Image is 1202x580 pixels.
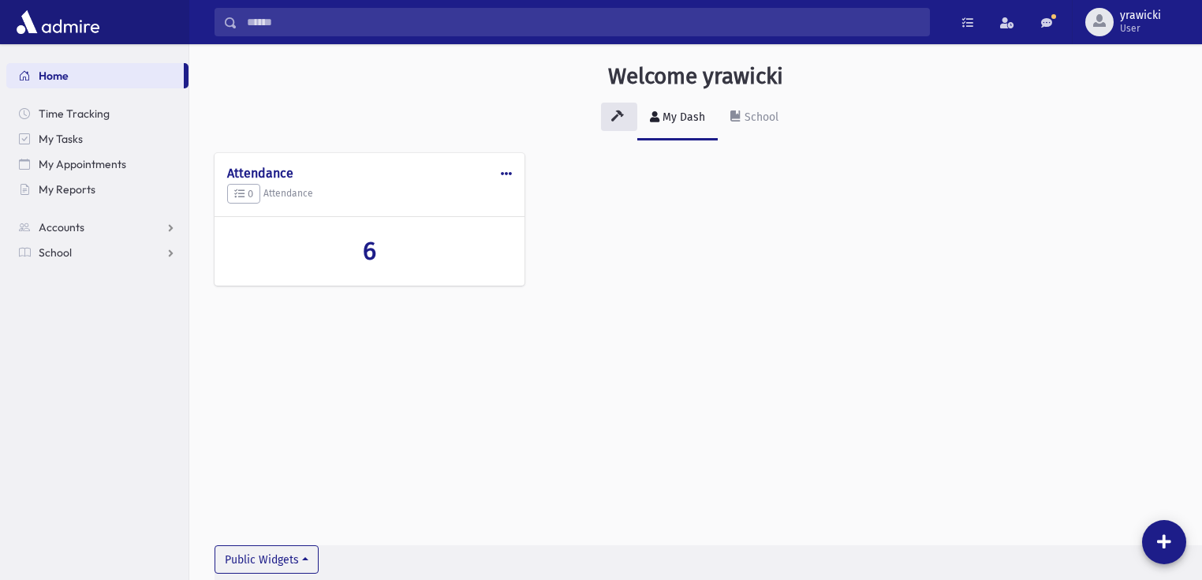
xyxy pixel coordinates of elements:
[363,236,376,266] span: 6
[39,182,95,196] span: My Reports
[215,545,319,574] button: Public Widgets
[39,69,69,83] span: Home
[1120,9,1161,22] span: yrawicki
[608,63,783,90] h3: Welcome yrawicki
[6,152,189,177] a: My Appointments
[227,184,260,204] button: 0
[637,96,718,140] a: My Dash
[13,6,103,38] img: AdmirePro
[6,101,189,126] a: Time Tracking
[227,236,512,266] a: 6
[6,177,189,202] a: My Reports
[237,8,929,36] input: Search
[39,220,84,234] span: Accounts
[659,110,705,124] div: My Dash
[6,63,184,88] a: Home
[718,96,791,140] a: School
[6,240,189,265] a: School
[227,184,512,204] h5: Attendance
[234,188,253,200] span: 0
[39,132,83,146] span: My Tasks
[39,245,72,260] span: School
[39,157,126,171] span: My Appointments
[39,107,110,121] span: Time Tracking
[741,110,778,124] div: School
[6,215,189,240] a: Accounts
[6,126,189,152] a: My Tasks
[1120,22,1161,35] span: User
[227,166,512,181] h4: Attendance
